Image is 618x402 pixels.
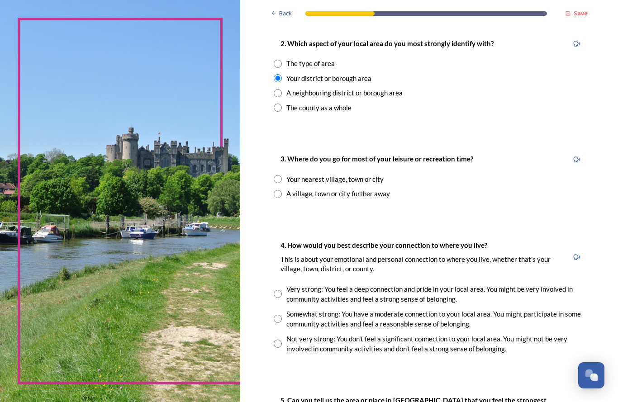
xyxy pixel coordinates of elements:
[280,39,494,47] strong: 2. Which aspect of your local area do you most strongly identify with?
[279,9,292,18] span: Back
[286,284,585,304] div: Very strong: You feel a deep connection and pride in your local area. You might be very involved ...
[280,155,473,163] strong: 3. Where do you go for most of your leisure or recreation time?
[286,334,585,354] div: Not very strong: You don't feel a significant connection to your local area. You might not be ver...
[286,88,403,98] div: A neighbouring district or borough area
[286,58,335,69] div: The type of area
[286,73,371,84] div: Your district or borough area
[286,103,352,113] div: The county as a whole
[574,9,588,17] strong: Save
[280,241,487,249] strong: 4. How would you best describe your connection to where you live?
[280,255,562,274] p: This is about your emotional and personal connection to where you live, whether that's your villa...
[578,362,604,388] button: Open Chat
[286,189,390,199] div: A village, town or city further away
[286,174,384,184] div: Your nearest village, town or city
[286,309,585,329] div: Somewhat strong: You have a moderate connection to your local area. You might participate in some...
